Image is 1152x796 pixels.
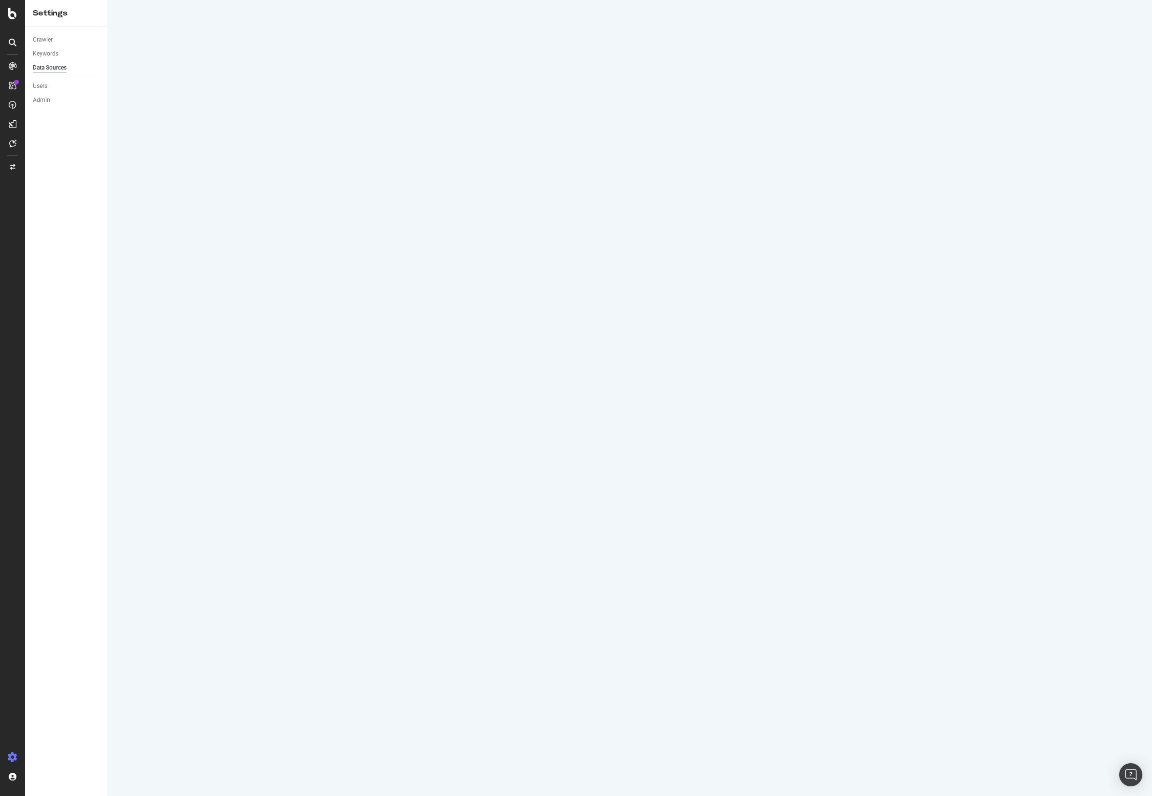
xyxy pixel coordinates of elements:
[33,35,100,45] a: Crawler
[33,81,100,91] a: Users
[33,63,100,73] a: Data Sources
[33,81,47,91] div: Users
[33,35,53,45] div: Crawler
[33,49,58,59] div: Keywords
[33,63,67,73] div: Data Sources
[33,49,100,59] a: Keywords
[33,95,50,105] div: Admin
[33,95,100,105] a: Admin
[1119,763,1142,786] div: Open Intercom Messenger
[33,8,99,19] div: Settings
